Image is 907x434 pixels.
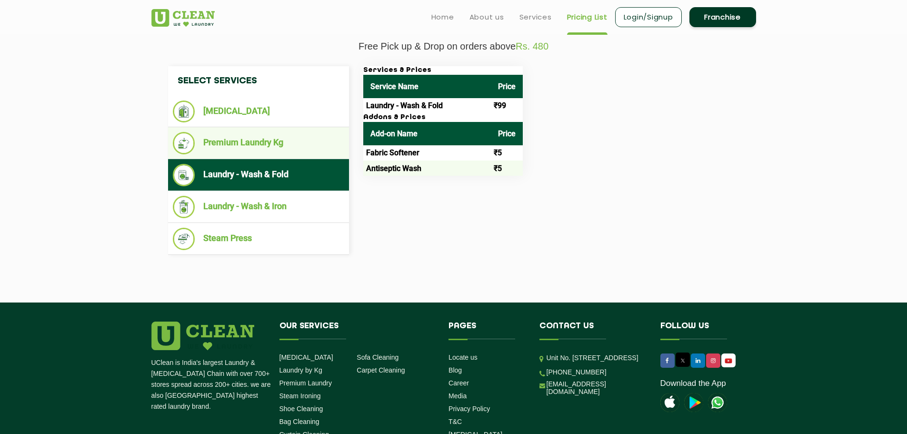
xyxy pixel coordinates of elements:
td: Laundry - Wash & Fold [363,98,491,113]
td: Fabric Softener [363,145,491,161]
h3: Services & Prices [363,66,523,75]
li: Premium Laundry Kg [173,132,344,154]
a: Locate us [449,353,478,361]
a: Download the App [660,379,726,388]
h3: Addons & Prices [363,113,523,122]
img: UClean Laundry and Dry Cleaning [708,393,727,412]
img: Dry Cleaning [173,101,195,122]
td: ₹5 [491,161,523,176]
a: Steam Ironing [279,392,321,400]
a: Privacy Policy [449,405,490,413]
a: Laundry by Kg [279,366,322,374]
h4: Pages [449,322,525,340]
td: ₹99 [491,98,523,113]
th: Price [491,75,523,98]
a: [EMAIL_ADDRESS][DOMAIN_NAME] [547,380,646,395]
li: Steam Press [173,228,344,250]
a: T&C [449,418,462,425]
th: Add-on Name [363,122,491,145]
li: Laundry - Wash & Iron [173,196,344,218]
a: Franchise [689,7,756,27]
img: logo.png [151,322,254,350]
th: Price [491,122,523,145]
a: Services [519,11,552,23]
a: About us [469,11,504,23]
img: playstoreicon.png [684,393,703,412]
a: [MEDICAL_DATA] [279,353,333,361]
p: UClean is India's largest Laundry & [MEDICAL_DATA] Chain with over 700+ stores spread across 200+... [151,357,272,412]
h4: Follow us [660,322,744,340]
td: ₹5 [491,145,523,161]
a: Career [449,379,469,387]
a: Shoe Cleaning [279,405,323,413]
img: Laundry - Wash & Iron [173,196,195,218]
a: Bag Cleaning [279,418,319,425]
img: UClean Laundry and Dry Cleaning [722,356,735,366]
a: Pricing List [567,11,608,23]
td: Antiseptic Wash [363,161,491,176]
li: Laundry - Wash & Fold [173,164,344,186]
a: Login/Signup [615,7,682,27]
p: Free Pick up & Drop on orders above [151,41,756,52]
img: Premium Laundry Kg [173,132,195,154]
a: Sofa Cleaning [357,353,399,361]
img: apple-icon.png [660,393,679,412]
a: Home [431,11,454,23]
img: Steam Press [173,228,195,250]
p: Unit No. [STREET_ADDRESS] [547,353,646,363]
th: Service Name [363,75,491,98]
img: Laundry - Wash & Fold [173,164,195,186]
h4: Select Services [168,66,349,96]
img: UClean Laundry and Dry Cleaning [151,9,215,27]
li: [MEDICAL_DATA] [173,101,344,122]
a: Blog [449,366,462,374]
a: Carpet Cleaning [357,366,405,374]
h4: Contact us [539,322,646,340]
h4: Our Services [279,322,435,340]
a: [PHONE_NUMBER] [547,368,607,376]
span: Rs. 480 [516,41,548,51]
a: Premium Laundry [279,379,332,387]
a: Media [449,392,467,400]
